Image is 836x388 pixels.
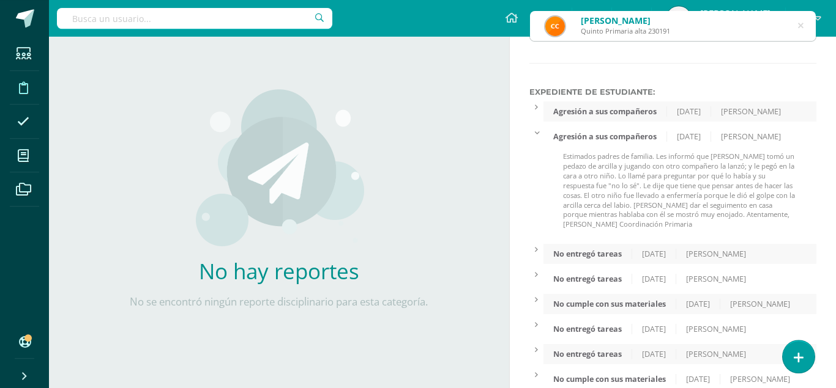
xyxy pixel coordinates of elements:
div: Quinto Primaria alta 230191 [581,26,670,35]
div: [PERSON_NAME] [581,15,670,26]
span: [PERSON_NAME] [700,7,771,20]
div: No entregó tareas [543,349,632,359]
img: activities.png [192,88,365,247]
div: [DATE] [632,274,676,284]
div: No entregó tareas [543,249,632,259]
div: Agresión a sus compañeros [543,106,667,117]
label: Expediente de Estudiante: [529,87,817,97]
div: [PERSON_NAME] [676,274,756,284]
p: No se encontró ningún reporte disciplinario para esta categoría. [99,295,460,309]
div: Estimados padres de familia. Les informó que [PERSON_NAME] tomó un pedazo de arcilla y jugando co... [543,152,816,239]
div: [DATE] [632,349,676,359]
div: No cumple con sus materiales [543,299,676,309]
img: 7bfc81ed5554f8e3e217e07626d5e952.png [545,16,565,36]
div: [PERSON_NAME] [720,299,800,309]
div: [DATE] [676,299,720,309]
div: No cumple con sus materiales [543,374,676,384]
div: [DATE] [632,249,676,259]
h2: No hay reportes [99,257,460,285]
div: Agresión a sus compañeros [543,131,667,142]
div: [PERSON_NAME] [676,349,756,359]
div: [PERSON_NAME] [676,249,756,259]
img: 9f6c7c8305d8e608d466df14f8841aad.png [666,6,691,31]
div: [PERSON_NAME] [676,324,756,334]
div: [DATE] [667,106,711,117]
div: [DATE] [667,131,711,142]
div: No entregó tareas [543,274,632,284]
div: [PERSON_NAME] [711,131,791,142]
div: [PERSON_NAME] [720,374,800,384]
div: No entregó tareas [543,324,632,334]
div: [DATE] [632,324,676,334]
div: [DATE] [676,374,720,384]
input: Busca un usuario... [57,8,332,29]
div: [PERSON_NAME] [711,106,791,117]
